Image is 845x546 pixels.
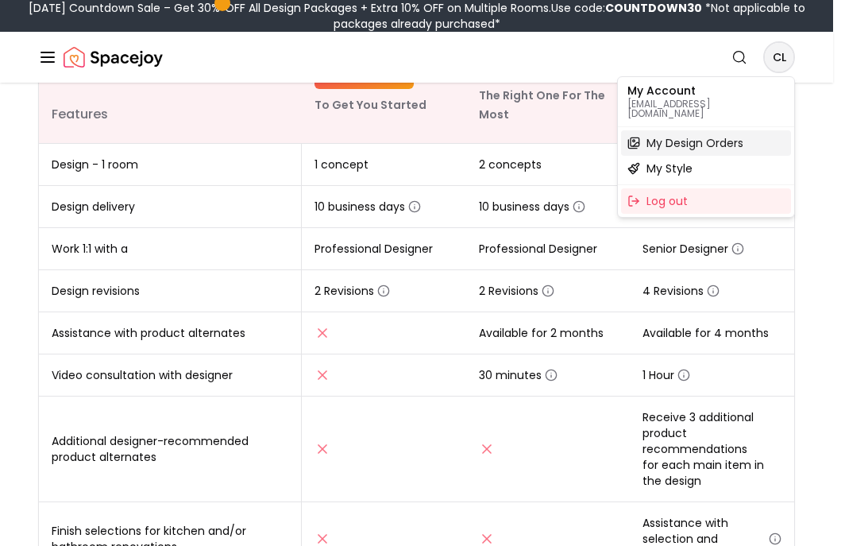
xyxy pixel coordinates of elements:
a: My Style [621,156,791,181]
div: Log out [621,188,791,214]
span: My Style [646,161,693,176]
p: [EMAIL_ADDRESS][DOMAIN_NAME] [627,99,785,118]
span: My Design Orders [646,135,743,151]
a: My Design Orders [621,130,791,156]
p: My Account [627,85,785,96]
